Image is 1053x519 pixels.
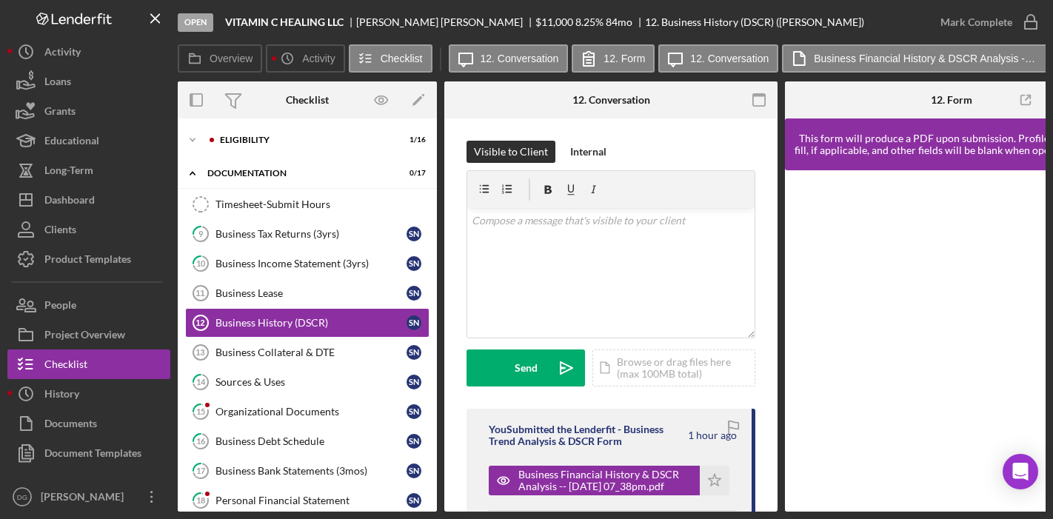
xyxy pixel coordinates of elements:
div: People [44,290,76,324]
a: 13Business Collateral & DTESN [185,338,429,367]
label: 12. Conversation [690,53,769,64]
div: [PERSON_NAME] [37,482,133,515]
div: Document Templates [44,438,141,472]
tspan: 17 [196,466,206,475]
div: Business Collateral & DTE [215,346,407,358]
button: Activity [266,44,344,73]
div: Internal [570,141,606,163]
div: Business Income Statement (3yrs) [215,258,407,269]
button: Documents [7,409,170,438]
div: Business Debt Schedule [215,435,407,447]
button: Checklist [349,44,432,73]
label: 12. Form [604,53,645,64]
div: Eligibility [220,135,389,144]
label: 12. Conversation [481,53,559,64]
span: $11,000 [535,16,573,28]
div: S N [407,345,421,360]
button: Visible to Client [467,141,555,163]
a: 16Business Debt ScheduleSN [185,426,429,456]
div: Business Tax Returns (3yrs) [215,228,407,240]
div: Timesheet-Submit Hours [215,198,429,210]
a: Timesheet-Submit Hours [185,190,429,219]
div: S N [407,286,421,301]
a: 14Sources & UsesSN [185,367,429,397]
div: S N [407,463,421,478]
button: Send [467,349,585,386]
button: DG[PERSON_NAME] [7,482,170,512]
a: 18Personal Financial StatementSN [185,486,429,515]
div: 0 / 17 [399,169,426,178]
a: 11Business LeaseSN [185,278,429,308]
div: S N [407,404,421,419]
div: 8.25 % [575,16,604,28]
div: Visible to Client [474,141,548,163]
button: Document Templates [7,438,170,468]
button: Project Overview [7,320,170,349]
div: Business History (DSCR) [215,317,407,329]
button: Internal [563,141,614,163]
div: Checklist [286,94,329,106]
div: 12. Conversation [572,94,650,106]
div: Documents [44,409,97,442]
div: You Submitted the Lenderfit - Business Trend Analysis & DSCR Form [489,423,686,447]
tspan: 15 [196,406,205,416]
div: Documentation [207,169,389,178]
button: Overview [178,44,262,73]
a: 12Business History (DSCR)SN [185,308,429,338]
a: History [7,379,170,409]
div: 84 mo [606,16,632,28]
div: Mark Complete [940,7,1012,37]
button: Mark Complete [926,7,1046,37]
div: S N [407,256,421,271]
div: Business Lease [215,287,407,299]
label: Checklist [381,53,423,64]
div: Sources & Uses [215,376,407,388]
div: 12. Form [931,94,972,106]
tspan: 13 [195,348,204,357]
tspan: 10 [196,258,206,268]
tspan: 18 [196,495,205,505]
label: Activity [302,53,335,64]
div: S N [407,375,421,389]
div: Project Overview [44,320,125,353]
div: Personal Financial Statement [215,495,407,506]
time: 2025-10-08 23:38 [688,429,737,441]
div: S N [407,227,421,241]
div: S N [407,493,421,508]
a: 9Business Tax Returns (3yrs)SN [185,219,429,249]
a: 15Organizational DocumentsSN [185,397,429,426]
div: 12. Business History (DSCR) ([PERSON_NAME]) [645,16,864,28]
div: S N [407,434,421,449]
button: People [7,290,170,320]
button: 12. Form [572,44,655,73]
div: Open Intercom Messenger [1003,454,1038,489]
div: Business Financial History & DSCR Analysis -- [DATE] 07_38pm.pdf [518,469,692,492]
div: Checklist [44,349,87,383]
label: Overview [210,53,253,64]
tspan: 9 [198,229,204,238]
div: History [44,379,79,412]
tspan: 12 [195,318,204,327]
tspan: 14 [196,377,206,386]
b: VITAMIN C HEALING LLC [225,16,344,28]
